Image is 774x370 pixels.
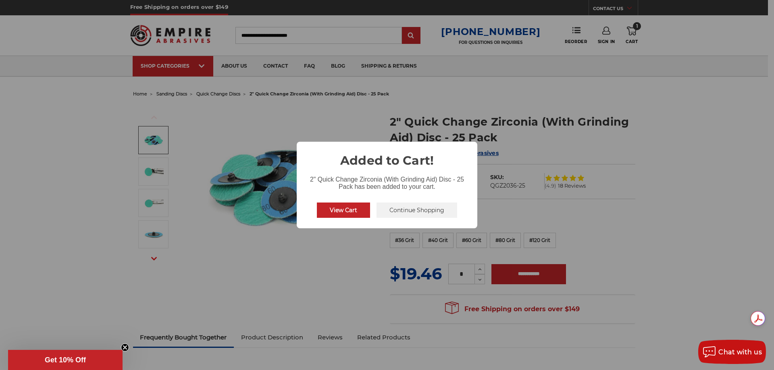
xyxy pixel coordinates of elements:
button: Continue Shopping [377,203,457,218]
span: Get 10% Off [45,356,86,364]
span: Chat with us [718,348,762,356]
button: Chat with us [698,340,766,364]
div: 2" Quick Change Zirconia (With Grinding Aid) Disc - 25 Pack has been added to your cart. [297,169,477,192]
button: View Cart [317,203,370,218]
h2: Added to Cart! [297,142,477,169]
button: Close teaser [121,343,129,351]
